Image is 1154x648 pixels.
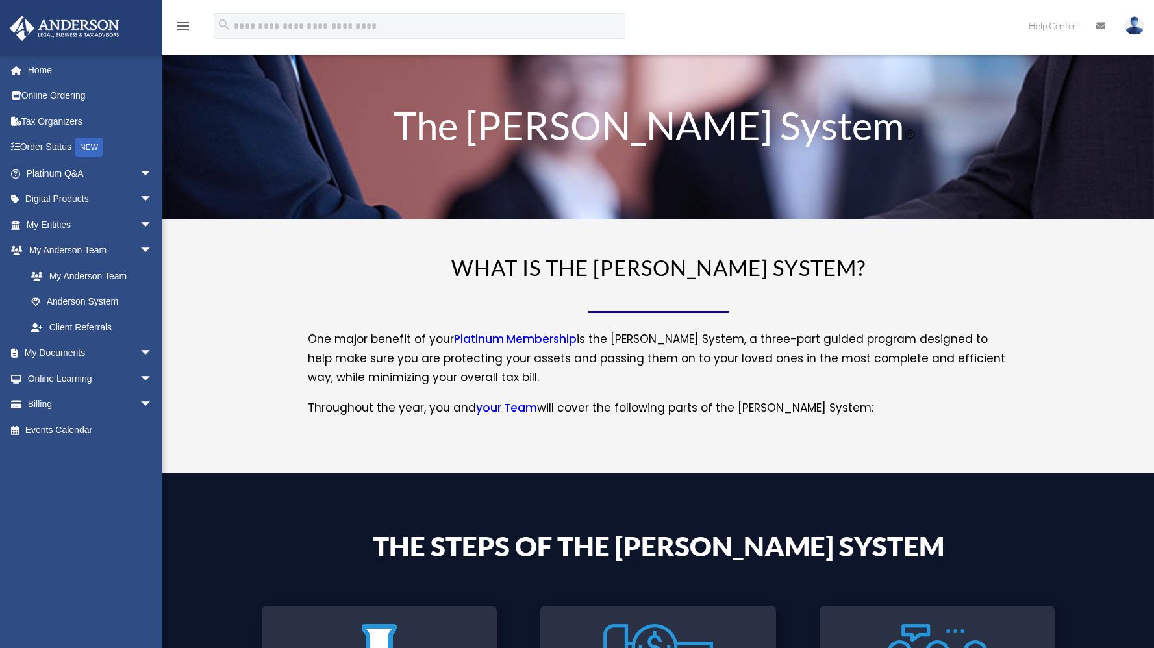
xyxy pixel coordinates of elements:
span: arrow_drop_down [140,186,166,213]
a: Platinum Q&Aarrow_drop_down [9,160,172,186]
img: User Pic [1125,16,1144,35]
a: Online Ordering [9,83,172,109]
span: arrow_drop_down [140,366,166,392]
img: Anderson Advisors Platinum Portal [6,16,123,41]
a: My Entitiesarrow_drop_down [9,212,172,238]
a: menu [175,23,191,34]
a: your Team [476,400,537,422]
a: Digital Productsarrow_drop_down [9,186,172,212]
span: arrow_drop_down [140,238,166,264]
i: menu [175,18,191,34]
a: Online Learningarrow_drop_down [9,366,172,392]
a: My Documentsarrow_drop_down [9,340,172,366]
a: Order StatusNEW [9,134,172,161]
div: NEW [75,138,103,157]
a: Client Referrals [18,314,172,340]
i: search [217,18,231,32]
span: arrow_drop_down [140,340,166,367]
a: Home [9,57,172,83]
a: My Anderson Teamarrow_drop_down [9,238,172,264]
span: arrow_drop_down [140,392,166,418]
h1: The [PERSON_NAME] System [308,106,1009,151]
h4: The Steps of the [PERSON_NAME] System [308,532,1009,566]
a: Tax Organizers [9,108,172,134]
a: Events Calendar [9,417,172,443]
a: Anderson System [18,289,166,315]
a: My Anderson Team [18,263,172,289]
span: WHAT IS THE [PERSON_NAME] SYSTEM? [451,255,866,280]
a: Billingarrow_drop_down [9,392,172,417]
a: Platinum Membership [454,331,577,353]
span: arrow_drop_down [140,212,166,238]
p: Throughout the year, you and will cover the following parts of the [PERSON_NAME] System: [308,399,1009,418]
p: One major benefit of your is the [PERSON_NAME] System, a three-part guided program designed to he... [308,330,1009,399]
span: arrow_drop_down [140,160,166,187]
